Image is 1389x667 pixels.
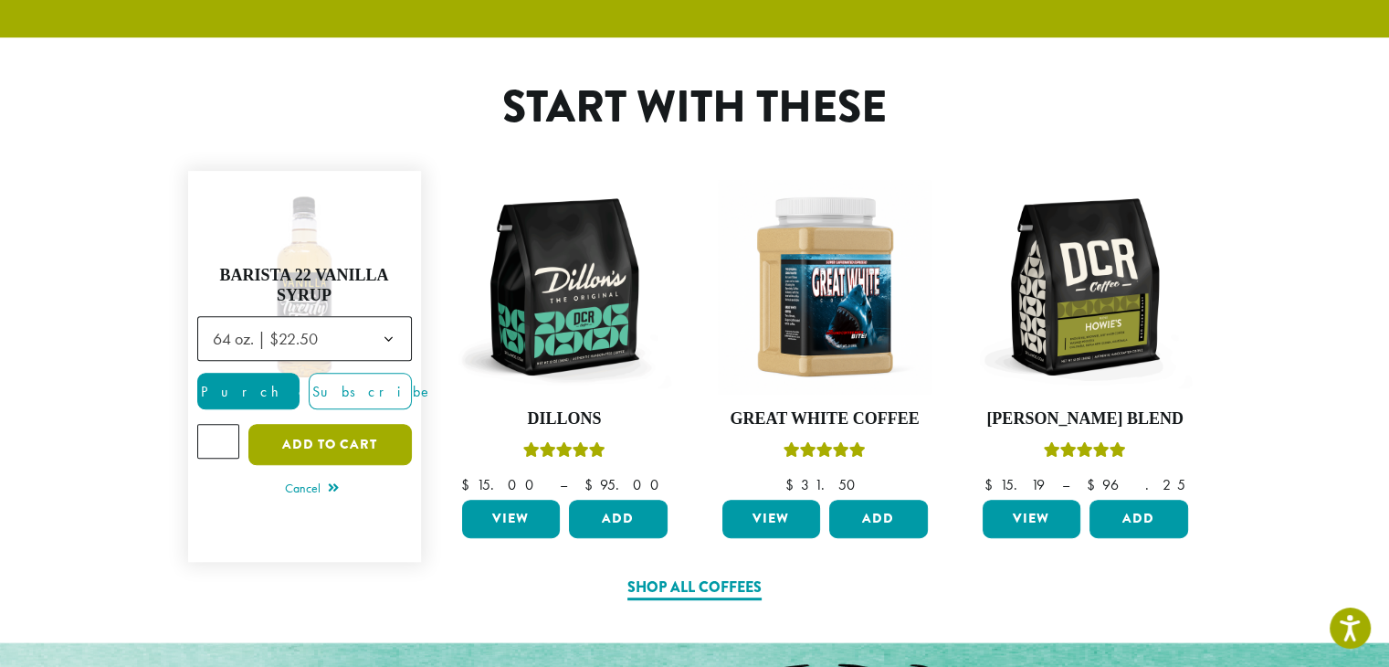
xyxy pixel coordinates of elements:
[722,500,821,538] a: View
[462,500,561,538] a: View
[458,180,672,395] img: DCR-12oz-Dillons-Stock-scaled.png
[978,409,1193,429] h4: [PERSON_NAME] Blend
[718,180,932,493] a: Great White CoffeeRated 5.00 out of 5 $31.50
[310,382,434,401] span: Subscribe
[458,409,672,429] h4: Dillons
[461,475,542,494] bdi: 15.00
[1089,500,1188,538] button: Add
[829,500,928,538] button: Add
[197,266,412,305] h4: Barista 22 Vanilla Syrup
[978,180,1193,395] img: DCR-12oz-Howies-Stock-scaled.png
[458,180,672,493] a: DillonsRated 5.00 out of 5
[523,439,605,467] div: Rated 5.00 out of 5
[784,439,866,467] div: Rated 5.00 out of 5
[1087,475,1185,494] bdi: 96.25
[1044,439,1126,467] div: Rated 4.67 out of 5
[584,475,600,494] span: $
[560,475,567,494] span: –
[461,475,477,494] span: $
[213,328,318,349] span: 64 oz. | $22.50
[248,424,411,465] button: Add to cart
[627,577,762,600] a: Shop All Coffees
[978,180,1193,493] a: [PERSON_NAME] BlendRated 4.67 out of 5
[197,180,412,554] a: Rated 5.00 out of 5
[785,475,864,494] bdi: 31.50
[197,424,240,459] input: Product quantity
[197,316,412,361] span: 64 oz. | $22.50
[198,382,353,401] span: Purchase
[984,475,1000,494] span: $
[1062,475,1069,494] span: –
[569,500,668,538] button: Add
[983,500,1081,538] a: View
[205,477,419,503] a: Cancel
[785,475,801,494] span: $
[205,321,336,356] span: 64 oz. | $22.50
[304,81,1085,134] h1: Start With These
[584,475,668,494] bdi: 95.00
[984,475,1045,494] bdi: 15.19
[718,409,932,429] h4: Great White Coffee
[1087,475,1102,494] span: $
[718,180,932,395] img: Great_White_Ground_Espresso_2.png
